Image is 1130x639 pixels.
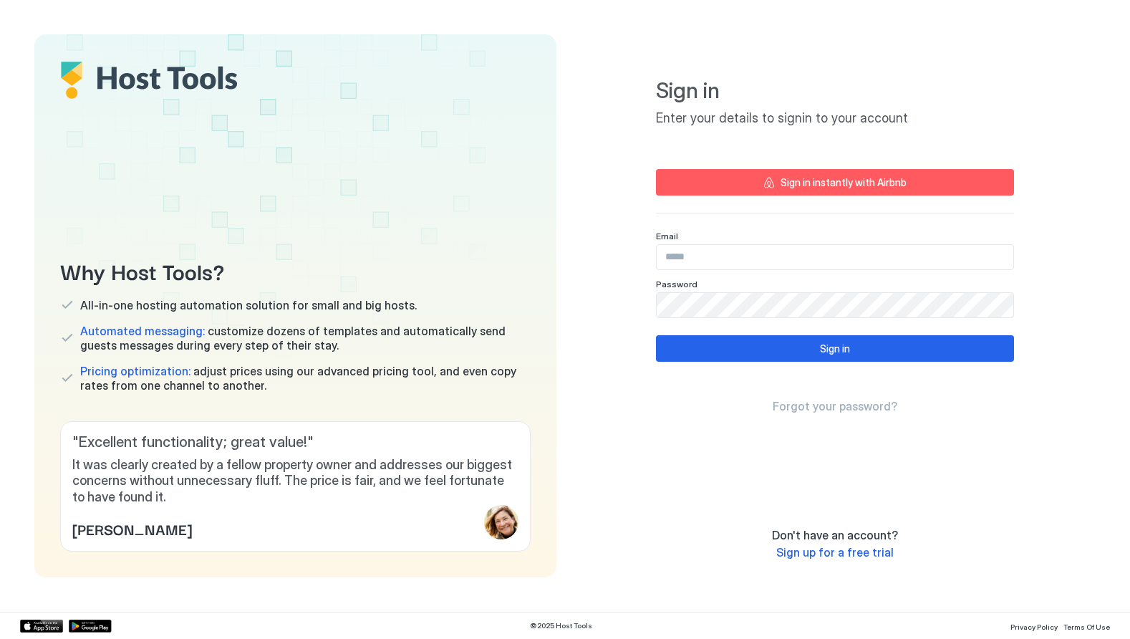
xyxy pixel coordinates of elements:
span: © 2025 Host Tools [530,621,592,630]
span: Sign in [656,77,1014,105]
a: Privacy Policy [1010,618,1058,633]
span: Don't have an account? [772,528,898,542]
a: Forgot your password? [773,399,897,414]
input: Input Field [657,293,1013,317]
span: Automated messaging: [80,324,205,338]
a: App Store [20,620,63,633]
div: Sign in [820,341,850,356]
span: It was clearly created by a fellow property owner and addresses our biggest concerns without unne... [72,457,518,506]
span: All-in-one hosting automation solution for small and big hosts. [80,298,417,312]
span: Enter your details to signin to your account [656,110,1014,127]
span: Forgot your password? [773,399,897,413]
button: Sign in instantly with Airbnb [656,169,1014,196]
span: Email [656,231,678,241]
a: Terms Of Use [1063,618,1110,633]
a: Sign up for a free trial [776,545,894,560]
div: Sign in instantly with Airbnb [781,175,907,190]
div: profile [484,505,518,539]
span: Terms Of Use [1063,623,1110,631]
span: customize dozens of templates and automatically send guests messages during every step of their s... [80,324,531,352]
span: Why Host Tools? [60,254,531,287]
span: [PERSON_NAME] [72,518,192,539]
span: Password [656,279,697,289]
input: Input Field [657,245,1013,269]
span: Privacy Policy [1010,623,1058,631]
span: adjust prices using our advanced pricing tool, and even copy rates from one channel to another. [80,364,531,393]
span: Pricing optimization: [80,364,190,378]
span: " Excellent functionality; great value! " [72,433,518,451]
button: Sign in [656,335,1014,362]
a: Google Play Store [69,620,112,633]
span: Sign up for a free trial [776,545,894,559]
